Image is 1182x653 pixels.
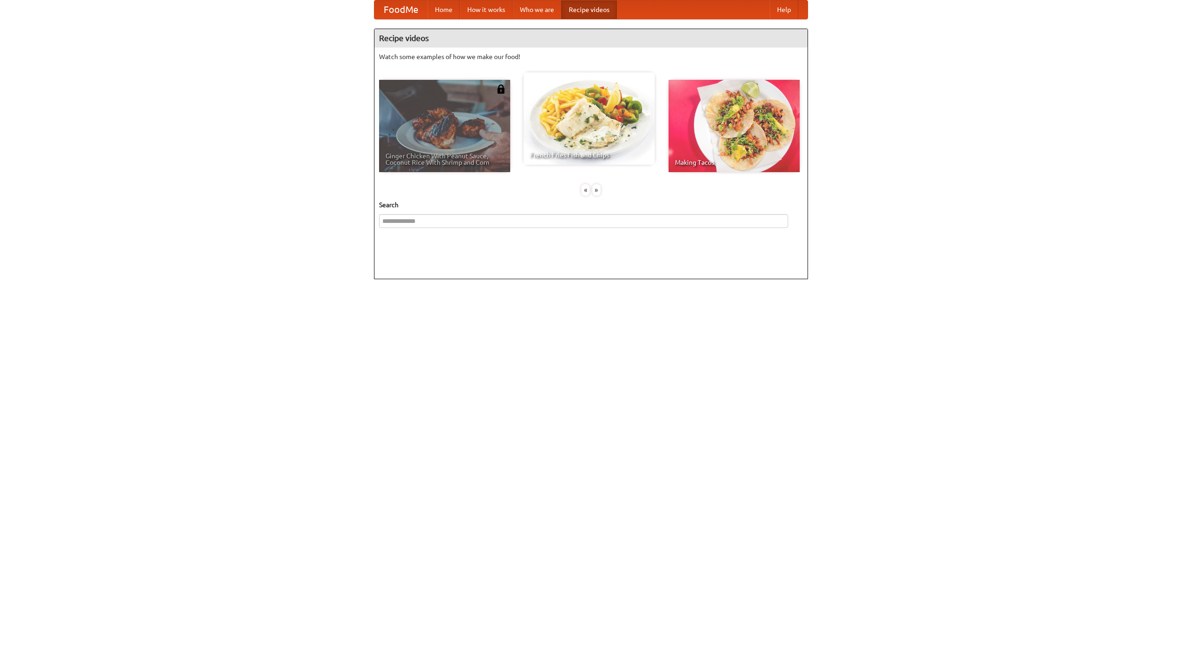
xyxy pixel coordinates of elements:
h4: Recipe videos [374,29,808,48]
span: French Fries Fish and Chips [530,152,648,158]
a: Home [428,0,460,19]
a: FoodMe [374,0,428,19]
img: 483408.png [496,84,506,94]
a: Who we are [513,0,561,19]
span: Making Tacos [675,159,793,166]
a: How it works [460,0,513,19]
p: Watch some examples of how we make our food! [379,52,803,61]
div: » [592,184,601,196]
div: « [581,184,590,196]
a: Making Tacos [669,80,800,172]
a: Recipe videos [561,0,617,19]
h5: Search [379,200,803,210]
a: French Fries Fish and Chips [524,72,655,165]
a: Help [770,0,798,19]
